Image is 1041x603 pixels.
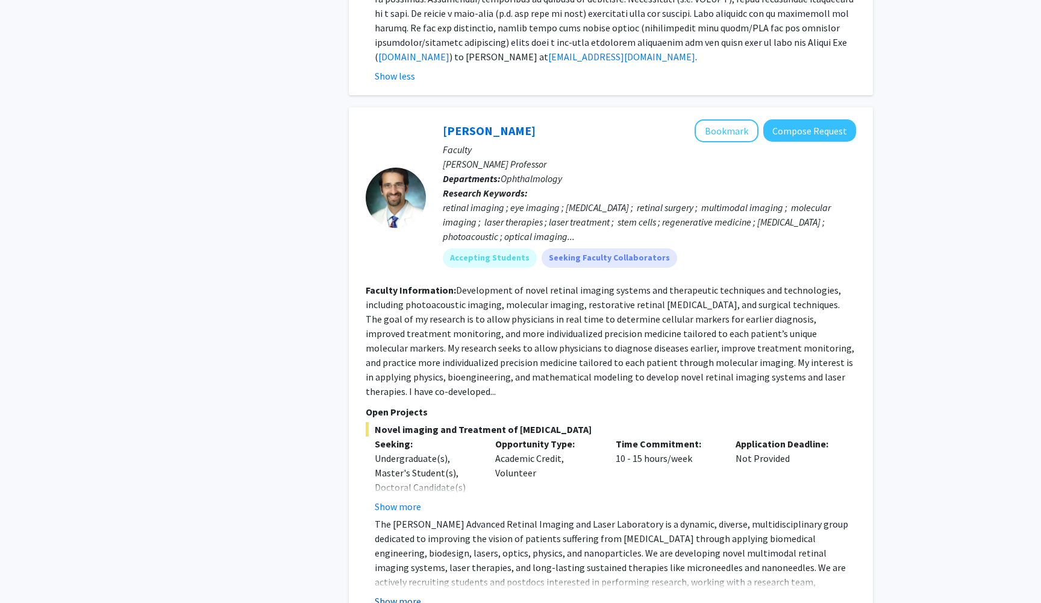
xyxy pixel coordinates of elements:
[375,437,477,451] p: Seeking:
[727,437,847,514] div: Not Provided
[443,172,501,185] b: Departments:
[607,437,727,514] div: 10 - 15 hours/week
[501,172,562,185] span: Ophthalmology
[443,248,537,268] mat-chip: Accepting Students
[695,119,758,142] button: Add Yannis Paulus to Bookmarks
[443,157,856,171] p: [PERSON_NAME] Professor
[443,123,536,138] a: [PERSON_NAME]
[695,51,697,63] span: .
[542,248,677,268] mat-chip: Seeking Faculty Collaborators
[736,437,838,451] p: Application Deadline:
[548,51,695,63] a: [EMAIL_ADDRESS][DOMAIN_NAME]
[443,187,528,199] b: Research Keywords:
[495,437,598,451] p: Opportunity Type:
[375,499,421,514] button: Show more
[366,405,856,419] p: Open Projects
[378,51,449,63] a: [DOMAIN_NAME]
[763,119,856,142] button: Compose Request to Yannis Paulus
[366,284,456,296] b: Faculty Information:
[375,451,477,596] div: Undergraduate(s), Master's Student(s), Doctoral Candidate(s) (PhD, MD, DMD, PharmD, etc.), Postdo...
[616,437,718,451] p: Time Commitment:
[443,200,856,244] div: retinal imaging ; eye imaging ; [MEDICAL_DATA] ; retinal surgery ; multimodal imaging ; molecular...
[366,284,854,397] fg-read-more: Development of novel retinal imaging systems and therapeutic techniques and technologies, includi...
[375,69,415,83] button: Show less
[9,549,51,594] iframe: Chat
[366,422,856,437] span: Novel imaging and Treatment of [MEDICAL_DATA]
[449,51,548,63] span: ) to [PERSON_NAME] at
[443,142,856,157] p: Faculty
[486,437,607,514] div: Academic Credit, Volunteer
